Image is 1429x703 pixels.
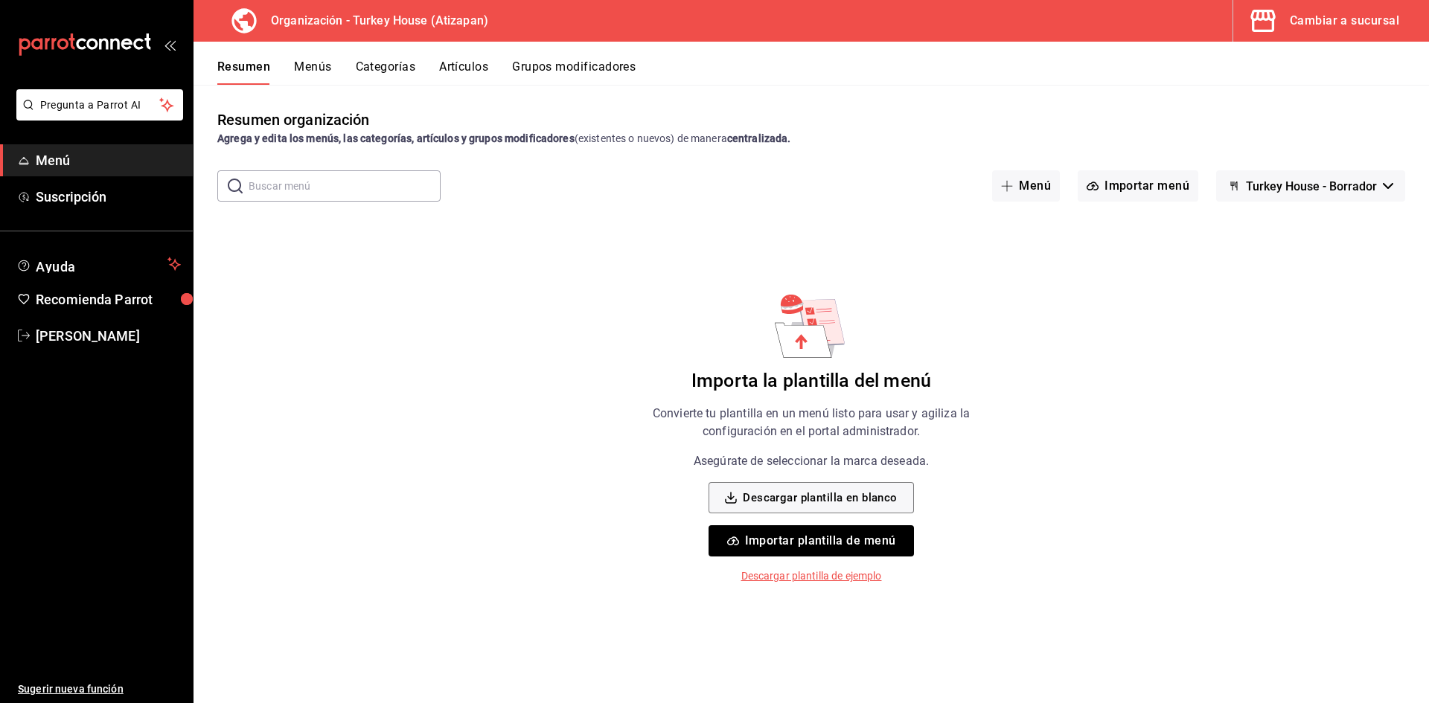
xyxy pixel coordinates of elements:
[217,60,1429,85] div: navigation tabs
[624,405,999,440] p: Convierte tu plantilla en un menú listo para usar y agiliza la configuración en el portal adminis...
[36,255,162,273] span: Ayuda
[217,109,370,131] div: Resumen organización
[709,482,913,513] button: Descargar plantilla en blanco
[249,171,441,201] input: Buscar menú
[694,452,929,470] p: Asegúrate de seleccionar la marca deseada.
[741,568,882,584] p: Descargar plantilla de ejemplo
[36,150,181,170] span: Menú
[40,97,160,113] span: Pregunta a Parrot AI
[727,132,791,144] strong: centralizada.
[1078,170,1198,202] button: Importar menú
[1290,10,1399,31] div: Cambiar a sucursal
[691,370,931,393] h6: Importa la plantilla del menú
[217,131,1405,147] div: (existentes o nuevos) de manera
[1246,179,1377,193] span: Turkey House - Borrador
[217,60,270,85] button: Resumen
[294,60,331,85] button: Menús
[16,89,183,121] button: Pregunta a Parrot AI
[259,12,488,30] h3: Organización - Turkey House (Atizapan)
[36,289,181,309] span: Recomienda Parrot
[439,60,488,85] button: Artículos
[512,60,636,85] button: Grupos modificadores
[36,187,181,207] span: Suscripción
[164,39,176,51] button: open_drawer_menu
[217,132,575,144] strong: Agrega y edita los menús, las categorías, artículos y grupos modificadores
[18,681,181,697] span: Sugerir nueva función
[1216,170,1405,202] button: Turkey House - Borrador
[709,525,913,556] button: Importar plantilla de menú
[992,170,1060,202] button: Menú
[36,326,181,346] span: [PERSON_NAME]
[356,60,416,85] button: Categorías
[10,108,183,123] a: Pregunta a Parrot AI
